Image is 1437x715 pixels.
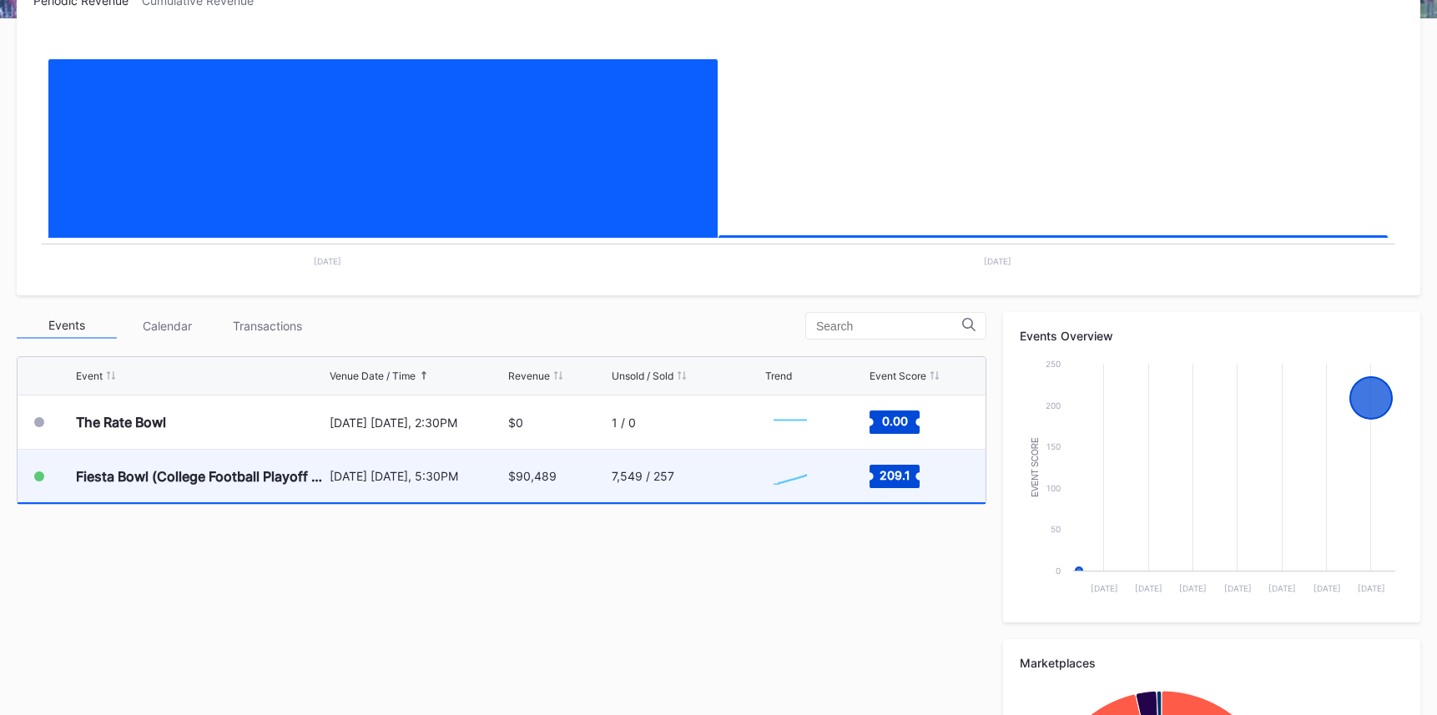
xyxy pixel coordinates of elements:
div: Event [76,370,103,382]
div: [DATE] [DATE], 5:30PM [330,469,504,483]
text: [DATE] [1313,583,1341,593]
text: 250 [1046,359,1061,369]
div: Unsold / Sold [612,370,673,382]
text: 200 [1046,400,1061,410]
div: $90,489 [508,469,557,483]
text: [DATE] [1179,583,1207,593]
div: 7,549 / 257 [612,469,674,483]
text: [DATE] [314,256,341,266]
div: Events [17,313,117,339]
text: [DATE] [1091,583,1118,593]
text: 0 [1056,566,1061,576]
text: Event Score [1031,437,1040,497]
div: Venue Date / Time [330,370,416,382]
svg: Chart title [765,456,815,497]
svg: Chart title [765,401,815,443]
text: [DATE] [984,256,1011,266]
text: [DATE] [1135,583,1162,593]
input: Search [816,320,962,333]
text: [DATE] [1224,583,1252,593]
div: Revenue [508,370,550,382]
div: Marketplaces [1020,656,1404,670]
svg: Chart title [1020,355,1404,606]
text: 0.00 [881,414,907,428]
div: 1 / 0 [612,415,636,430]
svg: Chart title [33,28,1404,279]
div: [DATE] [DATE], 2:30PM [330,415,504,430]
div: Trend [765,370,792,382]
text: [DATE] [1358,583,1385,593]
text: 209.1 [879,467,910,481]
div: Transactions [217,313,317,339]
div: Event Score [870,370,926,382]
text: [DATE] [1268,583,1296,593]
div: $0 [508,415,523,430]
text: 150 [1046,441,1061,451]
text: 50 [1051,524,1061,534]
div: The Rate Bowl [76,414,166,431]
div: Fiesta Bowl (College Football Playoff Semifinals) [76,468,325,485]
div: Events Overview [1020,329,1404,343]
div: Calendar [117,313,217,339]
text: 100 [1046,483,1061,493]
